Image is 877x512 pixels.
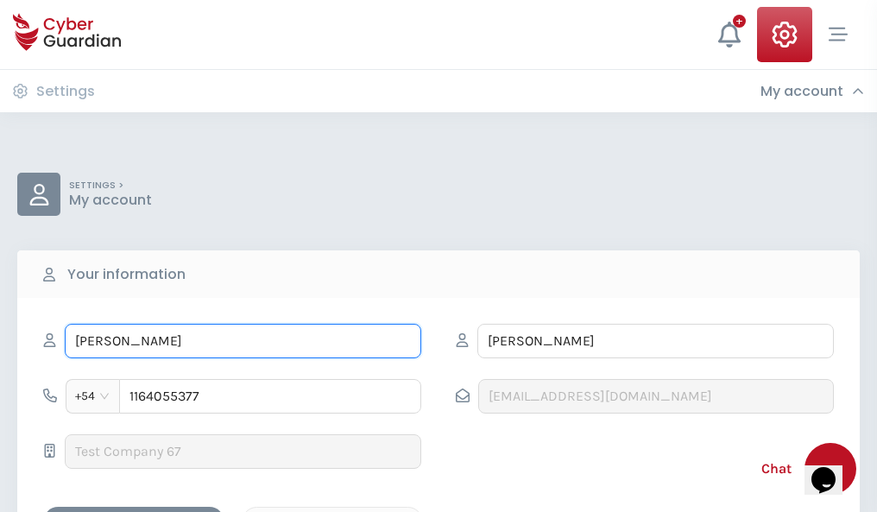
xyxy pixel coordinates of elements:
span: Chat [761,458,792,479]
b: Your information [67,264,186,285]
iframe: chat widget [804,443,860,495]
p: My account [69,192,152,209]
span: +54 [75,383,110,409]
div: My account [760,83,864,100]
div: + [733,15,746,28]
p: SETTINGS > [69,180,152,192]
h3: Settings [36,83,95,100]
h3: My account [760,83,843,100]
